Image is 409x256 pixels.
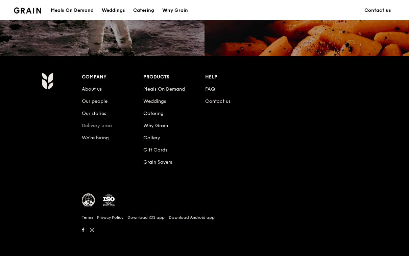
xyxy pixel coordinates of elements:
img: ISO Certified [102,193,116,207]
a: Our stories [82,111,106,116]
h6: Revision [16,235,393,240]
a: FAQ [205,86,215,92]
div: Catering [133,0,154,21]
a: Grain Savers [143,159,172,165]
a: Download Android app [169,215,215,220]
img: MUIS Halal Certified [82,193,95,207]
div: Help [205,72,267,82]
a: Privacy Policy [97,215,123,220]
a: Our people [82,98,107,104]
a: Terms [82,215,93,220]
a: Contact us [360,0,395,21]
a: Catering [143,111,164,116]
a: Weddings [143,98,166,104]
a: Weddings [98,0,129,21]
div: Company [82,72,143,82]
a: Meals On Demand [143,86,185,92]
div: Weddings [102,0,125,21]
a: About us [82,86,102,92]
a: Gift Cards [143,147,167,153]
a: Why Grain [143,123,168,129]
img: Grain [42,72,53,89]
a: Gallery [143,135,160,141]
a: Delivery area [82,123,112,129]
a: We’re hiring [82,135,109,141]
a: Catering [129,0,158,21]
div: Meals On Demand [51,0,94,21]
a: Contact us [205,98,231,104]
a: Why Grain [158,0,192,21]
a: Download iOS app [127,215,165,220]
img: Grain [14,7,41,14]
div: Products [143,72,205,82]
div: Why Grain [162,0,188,21]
